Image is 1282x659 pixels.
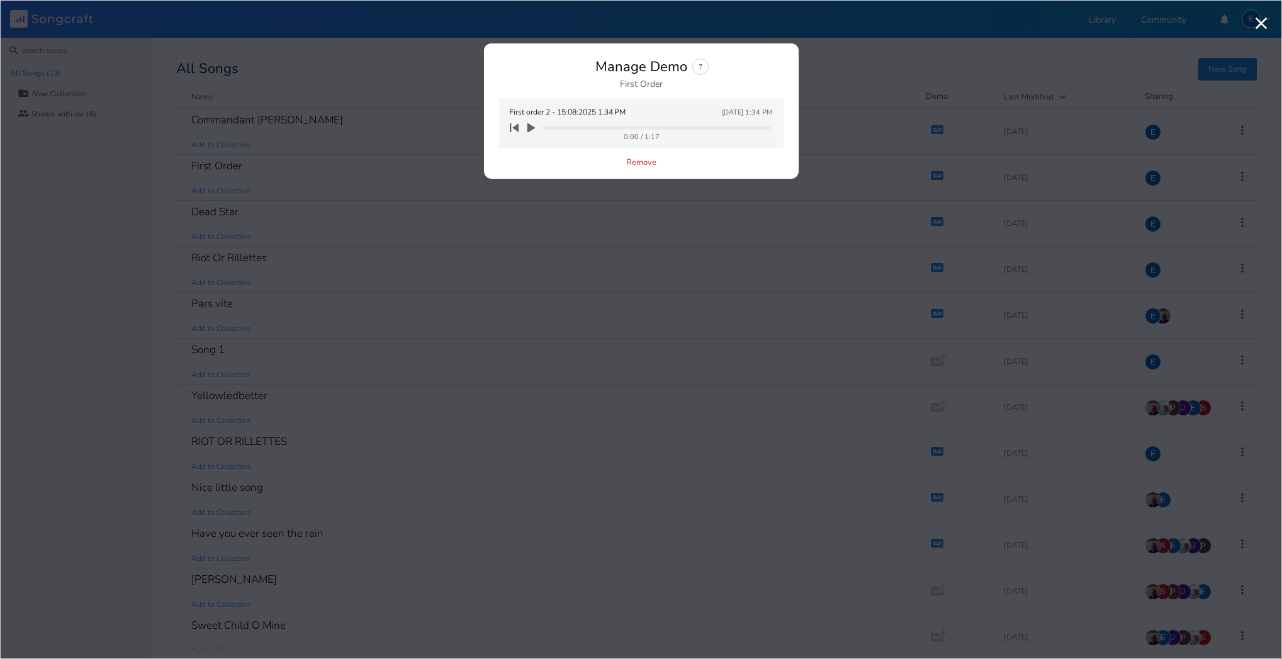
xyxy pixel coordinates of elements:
[509,106,626,118] span: First order 2 - 15:08:2025 1.34 PM
[692,59,709,75] div: ?
[722,109,772,116] div: [DATE] 1:34 PM
[626,158,656,169] button: Remove
[513,133,771,140] div: 0:00 / 1:17
[595,60,687,74] div: Manage Demo
[620,80,663,89] div: First Order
